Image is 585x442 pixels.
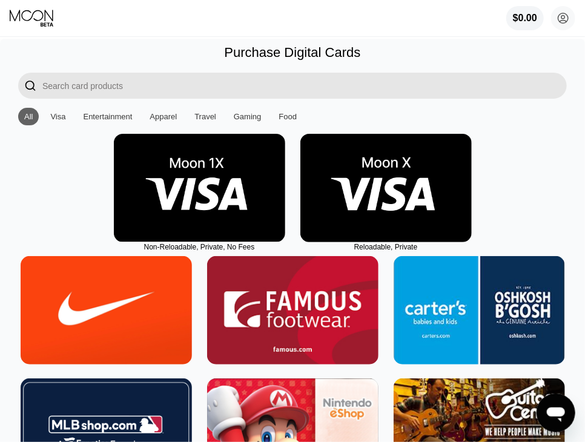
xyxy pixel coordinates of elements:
[225,45,361,61] div: Purchase Digital Cards
[279,112,297,121] div: Food
[300,243,472,251] div: Reloadable, Private
[537,394,575,432] iframe: زر إطلاق نافذة المراسلة
[24,112,33,121] div: All
[513,13,537,24] div: $0.00
[194,112,216,121] div: Travel
[18,108,39,125] div: All
[144,108,183,125] div: Apparel
[42,73,567,99] input: Search card products
[44,108,71,125] div: Visa
[234,112,262,121] div: Gaming
[18,73,42,99] div: 
[24,79,36,93] div: 
[506,6,544,30] div: $0.00
[228,108,268,125] div: Gaming
[114,243,285,251] div: Non-Reloadable, Private, No Fees
[78,108,139,125] div: Entertainment
[84,112,133,121] div: Entertainment
[273,108,303,125] div: Food
[188,108,222,125] div: Travel
[50,112,65,121] div: Visa
[150,112,177,121] div: Apparel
